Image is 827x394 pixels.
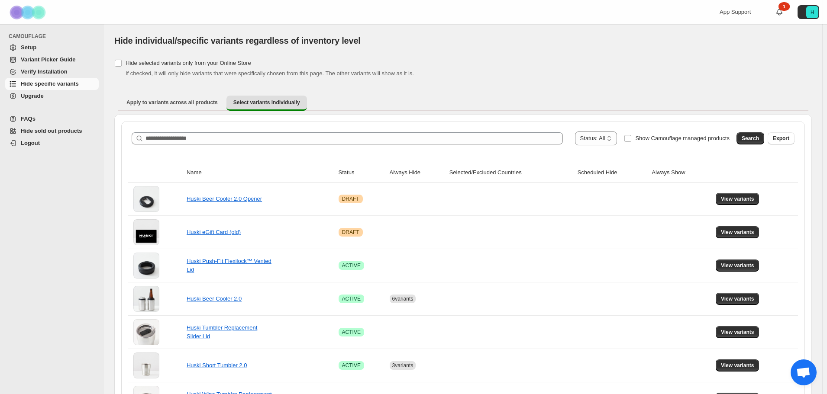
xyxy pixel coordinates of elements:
img: Huski eGift Card (old) [133,219,159,245]
a: FAQs [5,113,99,125]
a: 1 [775,8,784,16]
span: Hide sold out products [21,128,82,134]
a: Huski Short Tumbler 2.0 [187,362,247,368]
a: Setup [5,42,99,54]
span: 6 variants [392,296,413,302]
th: Selected/Excluded Countries [447,163,575,183]
a: Huski eGift Card (old) [187,229,241,235]
a: Hide sold out products [5,125,99,137]
span: Export [773,135,789,142]
a: Huski Tumbler Replacement Slider Lid [187,324,257,340]
button: Export [768,132,795,144]
span: 3 variants [392,362,413,368]
span: View variants [721,295,754,302]
a: Upgrade [5,90,99,102]
span: Hide specific variants [21,80,79,87]
span: Avatar with initials H [806,6,818,18]
img: Camouflage [7,0,50,24]
img: Huski Beer Cooler 2.0 Opener [133,186,159,212]
span: FAQs [21,115,36,122]
span: Select variants individually [233,99,300,106]
button: Search [737,132,764,144]
span: Logout [21,140,40,146]
a: Huski Beer Cooler 2.0 [187,295,242,302]
span: View variants [721,362,754,369]
span: View variants [721,195,754,202]
button: View variants [716,193,759,205]
span: Hide selected variants only from your Online Store [126,60,251,66]
span: ACTIVE [342,329,361,336]
span: View variants [721,229,754,236]
button: View variants [716,259,759,272]
th: Name [184,163,336,183]
span: Search [742,135,759,142]
text: H [811,10,814,15]
span: Hide individual/specific variants regardless of inventory level [114,36,361,45]
img: Huski Beer Cooler 2.0 [133,286,159,312]
a: Verify Installation [5,66,99,78]
button: View variants [716,226,759,238]
span: ACTIVE [342,362,361,369]
div: 1 [779,2,790,11]
img: Huski Tumbler Replacement Slider Lid [133,319,159,345]
span: If checked, it will only hide variants that were specifically chosen from this page. The other va... [126,70,414,77]
img: Huski Push-Fit Flexilock™ Vented Lid [133,253,159,279]
th: Always Show [649,163,713,183]
span: View variants [721,329,754,336]
span: App Support [720,9,751,15]
span: DRAFT [342,229,359,236]
th: Always Hide [387,163,447,183]
span: DRAFT [342,195,359,202]
a: Open chat [791,359,817,385]
button: View variants [716,326,759,338]
a: Huski Push-Fit Flexilock™ Vented Lid [187,258,271,273]
button: Avatar with initials H [798,5,819,19]
span: ACTIVE [342,262,361,269]
img: Huski Short Tumbler 2.0 [133,352,159,378]
a: Logout [5,137,99,149]
a: Hide specific variants [5,78,99,90]
button: View variants [716,359,759,372]
span: Show Camouflage managed products [635,135,730,141]
button: Apply to variants across all products [120,96,225,109]
span: Verify Installation [21,68,68,75]
span: Variant Picker Guide [21,56,75,63]
button: View variants [716,293,759,305]
span: ACTIVE [342,295,361,302]
span: CAMOUFLAGE [9,33,100,40]
span: Upgrade [21,93,44,99]
a: Huski Beer Cooler 2.0 Opener [187,195,262,202]
th: Status [336,163,387,183]
th: Scheduled Hide [575,163,649,183]
span: Setup [21,44,36,51]
a: Variant Picker Guide [5,54,99,66]
button: Select variants individually [226,96,307,111]
span: Apply to variants across all products [126,99,218,106]
span: View variants [721,262,754,269]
